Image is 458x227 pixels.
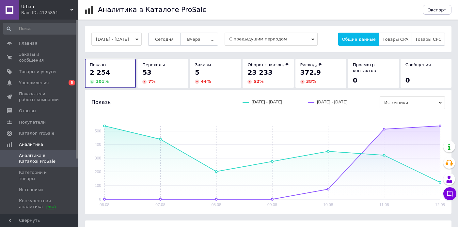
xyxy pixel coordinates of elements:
span: Конкурентная аналитика [19,198,60,210]
text: 300 [95,156,101,160]
span: Показы [91,99,112,106]
span: 2 254 [90,68,110,76]
span: Товары и услуги [19,69,56,75]
button: Общие данные [338,33,379,46]
span: Показатели работы компании [19,91,60,103]
button: [DATE] - [DATE] [91,33,142,46]
span: Оборот заказов, ₴ [247,62,289,67]
span: Urban [21,4,70,10]
span: Заказы [195,62,211,67]
span: Вчера [187,37,200,42]
span: Аналитика [19,142,43,147]
span: Покупатели [19,119,46,125]
text: 06.08 [100,203,109,207]
span: 372.9 [300,68,321,76]
text: 11.08 [379,203,389,207]
button: Вчера [180,33,207,46]
span: Показы [90,62,106,67]
h1: Аналитика в Каталоге ProSale [98,6,207,14]
button: ... [207,33,218,46]
span: 101 % [96,79,109,84]
text: 0 [99,197,101,202]
button: Сегодня [148,33,181,46]
span: Заказы и сообщения [19,52,60,63]
button: Чат с покупателем [443,187,456,200]
span: 0 [405,76,410,84]
span: Каталог ProSale [19,130,54,136]
span: 38 % [306,79,316,84]
span: Переходы [142,62,165,67]
div: Ваш ID: 4125851 [21,10,78,16]
span: Уведомления [19,80,49,86]
span: Категории и товары [19,170,60,181]
span: Экспорт [428,8,446,12]
text: 500 [95,129,101,133]
span: 23 233 [247,68,273,76]
text: 09.08 [267,203,277,207]
span: ... [211,37,214,42]
span: Сегодня [155,37,174,42]
text: 12.08 [435,203,445,207]
text: 10.08 [323,203,333,207]
span: 44 % [201,79,211,84]
text: 08.08 [212,203,221,207]
text: 400 [95,142,101,147]
span: Главная [19,40,37,46]
span: 52 % [253,79,263,84]
span: Расход, ₴ [300,62,322,67]
span: Общие данные [342,37,375,42]
text: 100 [95,183,101,188]
button: Экспорт [423,5,451,15]
span: С предыдущим периодом [225,33,318,46]
span: Отзывы [19,108,36,114]
input: Поиск [3,23,77,35]
span: Товары CPC [415,37,441,42]
span: Сообщения [405,62,431,67]
span: Просмотр контактов [353,62,376,73]
text: 07.08 [155,203,165,207]
span: 7 % [148,79,155,84]
span: 53 [142,68,151,76]
span: Источники [380,96,445,109]
span: 5 [195,68,199,76]
span: 0 [353,76,357,84]
span: Источники [19,187,43,193]
text: 200 [95,170,101,174]
span: Товары CPA [383,37,408,42]
span: 5 [69,80,75,85]
button: Товары CPA [379,33,412,46]
button: Товары CPC [412,33,445,46]
span: Аналітика в Каталозі ProSale [19,153,60,164]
